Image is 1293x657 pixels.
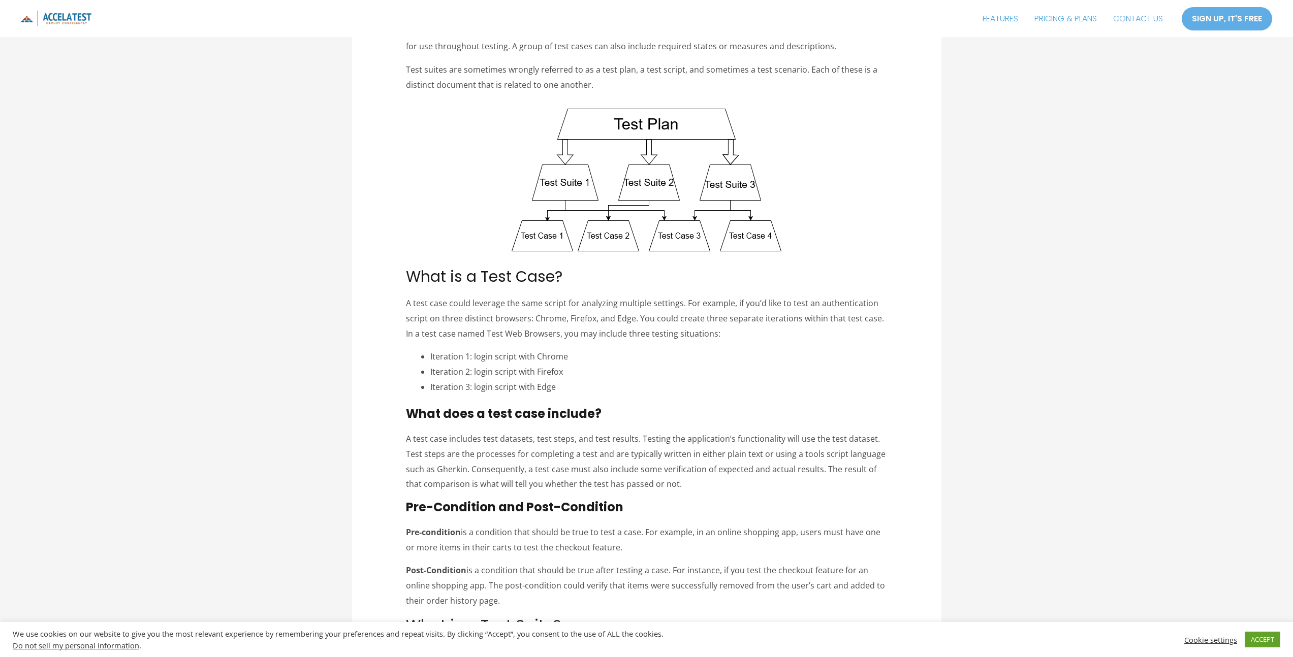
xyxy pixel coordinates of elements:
[430,365,887,380] li: Iteration 2: login script with Firefox
[430,349,887,365] li: Iteration 1: login script with Chrome
[406,500,887,515] h3: Pre-Condition and Post-Condition
[974,6,1026,31] a: FEATURES
[406,268,887,286] h2: What is a Test Case?
[1105,6,1171,31] a: CONTACT US
[406,563,887,608] p: is a condition that should be true after testing a case. For instance, if you test the checkout f...
[430,380,887,395] li: Iteration 3: login script with Edge
[406,407,887,421] h3: What does a test case include?
[406,527,461,538] strong: Pre-condition
[1026,6,1105,31] a: PRICING & PLANS
[1181,7,1273,31] a: SIGN UP, IT'S FREE
[13,641,900,650] div: .
[1245,632,1280,647] a: ACCEPT
[406,616,887,635] h2: What is a Test Suite?
[13,629,900,650] div: We use cookies on our website to give you the most relevant experience by remembering your prefer...
[512,109,781,251] img: Test Plan, Test Suite, Test Case Diagram
[1184,635,1237,644] a: Cookie settings
[406,525,887,555] p: is a condition that should be true to test a case. For example, in an online shopping app, users ...
[406,296,887,341] p: A test case could leverage the same script for analyzing multiple settings. For example, if you’d...
[20,11,91,26] img: icon
[406,565,466,576] strong: Post-Condition
[974,6,1171,31] nav: Site Navigation
[13,640,139,650] a: Do not sell my personal information
[406,432,887,492] p: A test case includes test datasets, test steps, and test results. Testing the application’s funct...
[406,62,887,92] p: Test suites are sometimes wrongly referred to as a test plan, a test script, and sometimes a test...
